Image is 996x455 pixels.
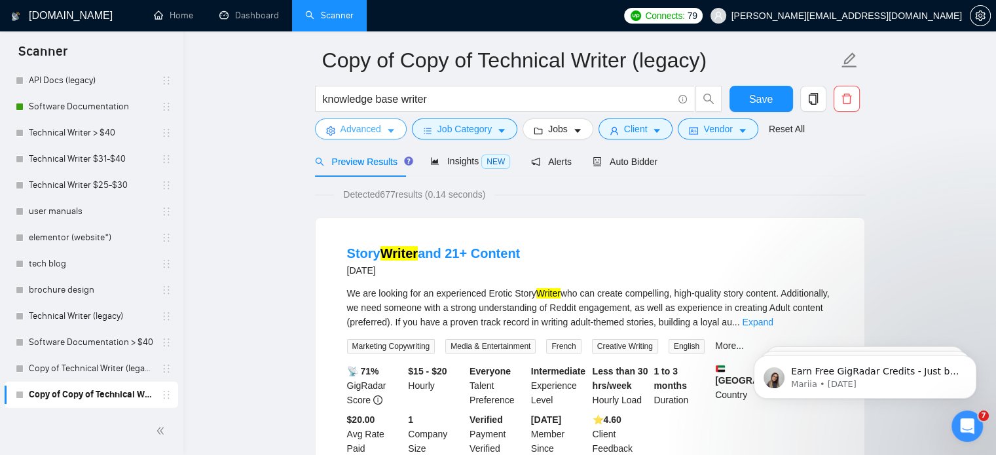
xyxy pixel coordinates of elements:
[531,157,540,166] span: notification
[386,126,396,136] span: caret-down
[161,311,172,321] span: holder
[734,328,996,420] iframe: Intercom notifications message
[695,86,722,112] button: search
[430,156,510,166] span: Insights
[742,317,773,327] a: Expand
[534,126,543,136] span: folder
[593,414,621,425] b: ⭐️ 4.60
[403,155,415,167] div: Tooltip anchor
[29,198,153,225] a: user manuals
[531,366,585,376] b: Intermediate
[610,126,619,136] span: user
[531,414,561,425] b: [DATE]
[161,101,172,112] span: holder
[800,86,826,112] button: copy
[536,288,561,299] mark: Writer
[669,339,705,354] span: English
[315,157,324,166] span: search
[523,118,593,139] button: folderJobscaret-down
[29,329,153,355] a: Software Documentation > $40
[408,366,447,376] b: $15 - $20
[497,126,506,136] span: caret-down
[29,67,153,94] a: API Docs (legacy)
[408,414,413,425] b: 1
[593,366,648,391] b: Less than 30 hrs/week
[323,91,673,107] input: Search Freelance Jobs...
[714,11,723,20] span: user
[678,118,758,139] button: idcardVendorcaret-down
[29,146,153,172] a: Technical Writer $31-$40
[654,366,687,391] b: 1 to 3 months
[548,122,568,136] span: Jobs
[156,424,169,437] span: double-left
[951,410,983,442] iframe: Intercom live chat
[970,5,991,26] button: setting
[315,118,407,139] button: settingAdvancedcaret-down
[29,355,153,382] a: Copy of Technical Writer (legacy)
[347,339,435,354] span: Marketing Copywriting
[29,277,153,303] a: brochure design
[326,126,335,136] span: setting
[29,172,153,198] a: Technical Writer $25-$30
[8,42,78,69] span: Scanner
[624,122,648,136] span: Client
[341,122,381,136] span: Advanced
[405,364,467,407] div: Hourly
[305,10,354,21] a: searchScanner
[573,126,582,136] span: caret-down
[29,94,153,120] a: Software Documentation
[445,339,536,354] span: Media & Entertainment
[161,206,172,217] span: holder
[834,86,860,112] button: delete
[347,246,521,261] a: StoryWriterand 21+ Content
[631,10,641,21] img: upwork-logo.png
[161,337,172,348] span: holder
[531,156,572,167] span: Alerts
[373,395,382,405] span: info-circle
[703,122,732,136] span: Vendor
[161,390,172,400] span: holder
[593,157,602,166] span: robot
[437,122,492,136] span: Job Category
[161,75,172,86] span: holder
[688,9,697,23] span: 79
[528,364,590,407] div: Experience Level
[161,363,172,374] span: holder
[29,225,153,251] a: elementor (website*)
[334,187,494,202] span: Detected 677 results (0.14 seconds)
[470,414,503,425] b: Verified
[29,382,153,408] a: Copy of Copy of Technical Writer (legacy)
[322,44,838,77] input: Scanner name...
[161,285,172,295] span: holder
[347,414,375,425] b: $20.00
[161,259,172,269] span: holder
[161,232,172,243] span: holder
[430,156,439,166] span: area-chart
[154,10,193,21] a: homeHome
[678,95,687,103] span: info-circle
[715,364,813,386] b: [GEOGRAPHIC_DATA]
[599,118,673,139] button: userClientcaret-down
[590,364,652,407] div: Hourly Load
[219,10,279,21] a: dashboardDashboard
[347,286,833,329] div: We are looking for an experienced Erotic Story who can create compelling, high-quality story cont...
[481,155,510,169] span: NEW
[315,156,409,167] span: Preview Results
[801,93,826,105] span: copy
[712,364,774,407] div: Country
[729,86,793,112] button: Save
[716,364,725,373] img: 🇦🇪
[347,263,521,278] div: [DATE]
[467,364,528,407] div: Talent Preference
[689,126,698,136] span: idcard
[978,410,989,421] span: 7
[546,339,581,354] span: French
[161,180,172,191] span: holder
[651,364,712,407] div: Duration
[29,251,153,277] a: tech blog
[834,93,859,105] span: delete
